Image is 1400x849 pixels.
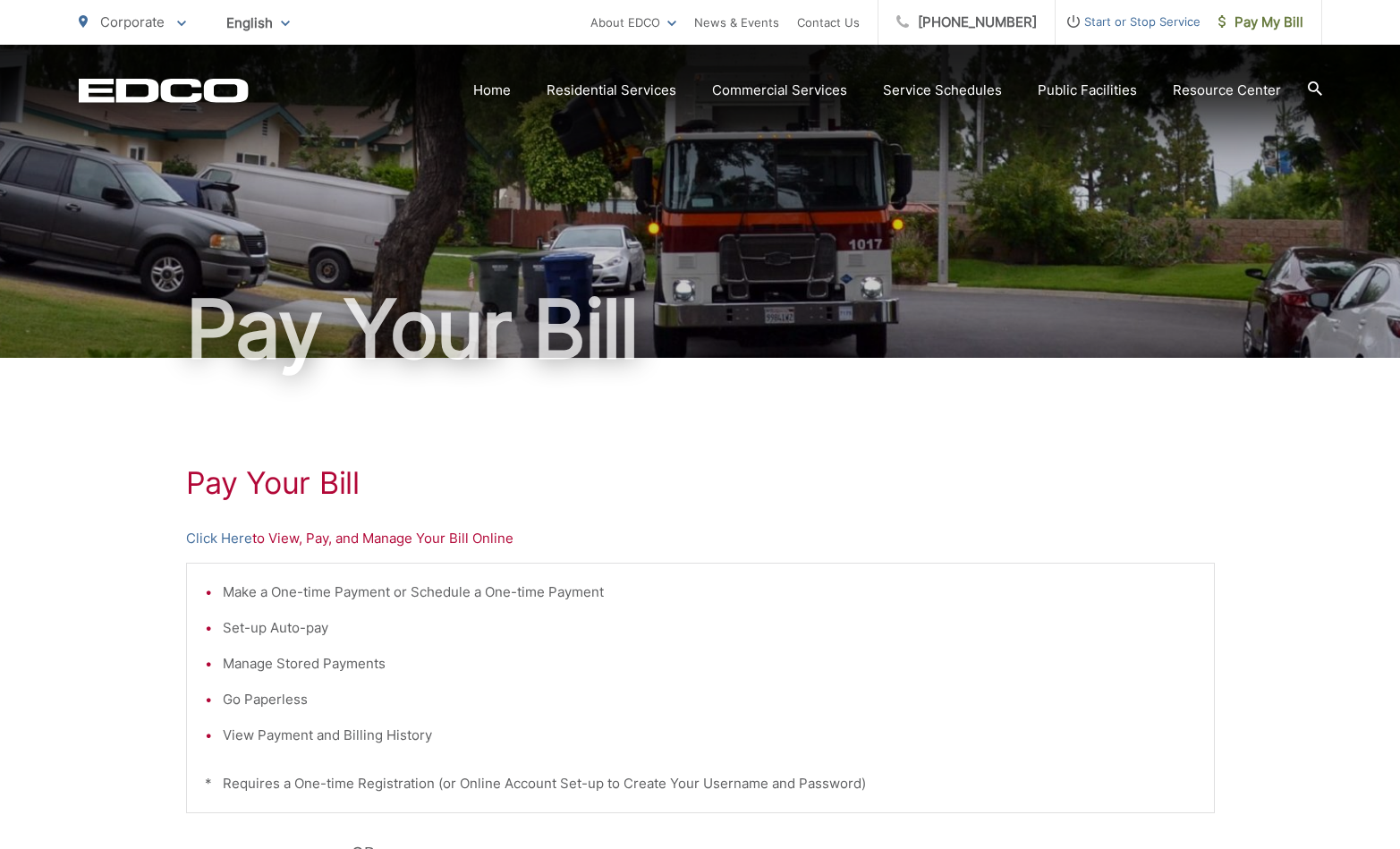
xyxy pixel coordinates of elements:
[213,7,303,38] span: English
[100,13,165,30] span: Corporate
[1173,80,1281,101] a: Resource Center
[223,689,1196,710] li: Go Paperless
[797,12,860,33] a: Contact Us
[712,80,847,101] a: Commercial Services
[79,78,249,103] a: EDCD logo. Return to the homepage.
[186,528,1215,549] p: to View, Pay, and Manage Your Bill Online
[205,773,1196,794] p: * Requires a One-time Registration (or Online Account Set-up to Create Your Username and Password)
[883,80,1002,101] a: Service Schedules
[473,80,511,101] a: Home
[223,582,1196,603] li: Make a One-time Payment or Schedule a One-time Payment
[1218,12,1303,33] span: Pay My Bill
[694,12,779,33] a: News & Events
[223,617,1196,639] li: Set-up Auto-pay
[223,653,1196,675] li: Manage Stored Payments
[547,80,676,101] a: Residential Services
[186,528,252,549] a: Click Here
[79,284,1322,374] h1: Pay Your Bill
[186,465,1215,501] h1: Pay Your Bill
[223,725,1196,746] li: View Payment and Billing History
[590,12,676,33] a: About EDCO
[1038,80,1137,101] a: Public Facilities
